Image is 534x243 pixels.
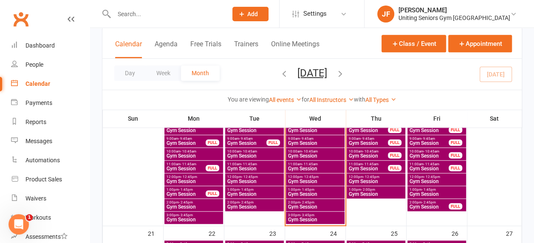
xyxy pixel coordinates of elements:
div: 27 [506,226,521,240]
span: 1 [26,214,33,221]
span: - 9:45am [361,137,374,141]
span: 12:00pm [288,175,343,179]
button: Agenda [155,40,178,58]
th: Mon [164,110,224,127]
span: 1:00pm [166,188,206,192]
span: Gym Session [166,192,206,197]
span: 10:00am [409,150,449,153]
a: Calendar [11,74,90,93]
div: People [25,61,43,68]
span: - 1:45pm [179,188,193,192]
a: Payments [11,93,90,113]
span: 11:00am [166,162,206,166]
div: Messages [25,138,52,144]
span: 3:00pm [166,213,221,217]
span: 2:00pm [288,201,343,204]
div: FULL [449,152,462,158]
span: 2:00pm [166,201,221,204]
a: Reports [11,113,90,132]
div: 25 [391,226,406,240]
div: FULL [449,127,462,133]
span: 2:00pm [409,201,449,204]
button: Calendar [115,40,142,58]
iframe: Intercom live chat [8,214,29,235]
span: - 10:45am [241,150,257,153]
span: 11:00am [288,162,343,166]
span: Gym Session [166,179,221,184]
span: Gym Session [288,153,343,158]
span: - 2:45pm [300,201,314,204]
span: 9:00am [227,137,267,141]
div: FULL [206,190,219,197]
div: Payments [25,99,52,106]
a: Workouts [11,208,90,227]
div: FULL [388,152,401,158]
a: People [11,55,90,74]
a: Messages [11,132,90,151]
span: Gym Session [288,179,343,184]
span: 11:00am [409,162,449,166]
strong: with [354,96,365,103]
div: FULL [449,165,462,171]
span: - 10:45am [424,150,439,153]
div: Assessments [25,233,68,240]
div: FULL [449,139,462,146]
span: 1:00pm [409,188,464,192]
span: Gym Session [166,217,221,222]
span: Add [247,11,258,17]
a: Dashboard [11,36,90,55]
span: Gym Session [409,179,464,184]
div: FULL [388,127,401,133]
span: Gym Session [409,153,449,158]
span: - 9:45am [300,137,314,141]
span: - 2:45pm [422,201,436,204]
a: Waivers [11,189,90,208]
a: All Instructors [309,96,354,103]
span: - 12:45pm [424,175,440,179]
div: Waivers [25,195,46,202]
span: Gym Session [348,192,404,197]
span: - 9:45am [421,137,435,141]
span: Gym Session [166,153,221,158]
span: 12:00pm [166,175,221,179]
span: Gym Session [288,166,343,171]
span: 10:00am [348,150,388,153]
span: 12:00pm [409,175,464,179]
span: - 1:45pm [300,188,314,192]
div: FULL [266,139,280,146]
span: - 2:00pm [361,188,375,192]
span: Gym Session [166,166,206,171]
span: - 11:45am [181,162,196,166]
span: 9:00am [409,137,449,141]
button: Month [181,65,220,81]
span: - 9:45am [239,137,253,141]
div: FULL [388,139,401,146]
div: FULL [388,165,401,171]
span: 1:00pm [227,188,282,192]
span: 10:00am [227,150,282,153]
span: 11:00am [227,162,282,166]
span: 12:00pm [227,175,282,179]
span: 9:00am [348,137,388,141]
button: Trainers [234,40,258,58]
span: Gym Session [227,166,282,171]
span: - 1:45pm [422,188,436,192]
div: Workouts [25,214,51,221]
div: Reports [25,119,46,125]
span: Gym Session [166,204,221,209]
button: Add [232,7,268,21]
span: - 3:45pm [300,213,314,217]
span: Gym Session [227,192,282,197]
span: Gym Session [409,204,449,209]
th: Sat [467,110,522,127]
span: Gym Session [288,192,343,197]
span: Gym Session [227,128,282,133]
button: Class / Event [381,35,446,52]
div: Calendar [25,80,50,87]
span: Gym Session [227,153,282,158]
div: JF [377,6,394,23]
span: Gym Session [348,166,388,171]
span: 10:00am [166,150,221,153]
span: Gym Session [288,128,343,133]
span: Gym Session [409,192,464,197]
